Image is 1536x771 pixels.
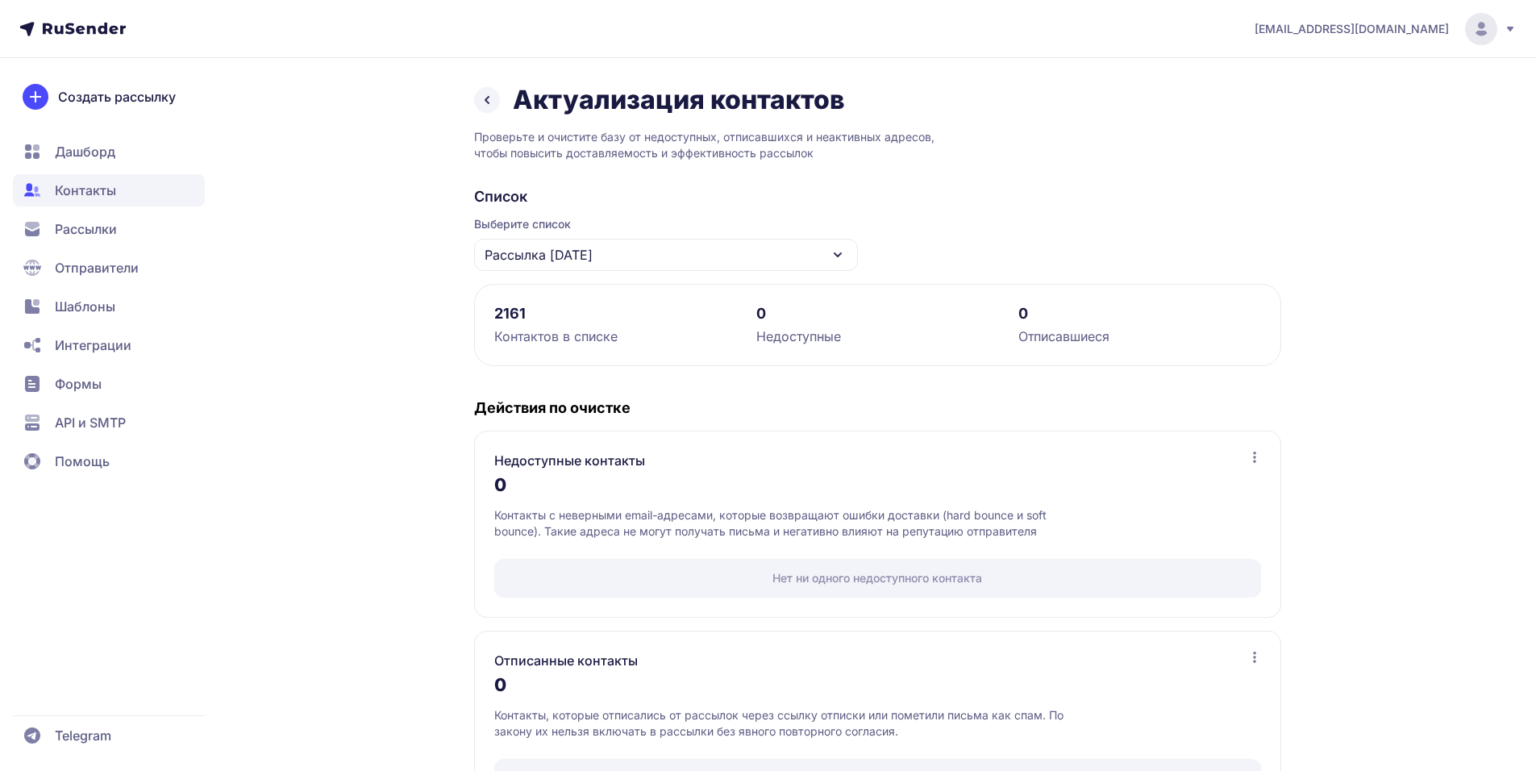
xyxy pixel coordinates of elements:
[494,470,1261,507] div: 0
[494,707,1095,740] p: Контакты, которые отписались от рассылок через ссылку отписки или пометили письма как спам. По за...
[494,670,1261,707] div: 0
[55,258,139,277] span: Отправители
[55,413,126,432] span: API и SMTP
[55,297,115,316] span: Шаблоны
[1018,327,1261,346] div: Отписавшиеся
[494,304,737,323] div: 2161
[474,187,1281,206] h2: Список
[55,374,102,394] span: Формы
[494,559,1261,598] div: Нет ни одного недоступного контакта
[55,726,111,745] span: Telegram
[494,327,737,346] div: Контактов в списке
[58,87,176,106] span: Создать рассылку
[494,507,1095,540] p: Контакты с неверными email-адресами, которые возвращают ошибки доставки (hard bounce и soft bounc...
[55,181,116,200] span: Контакты
[474,129,1281,161] p: Проверьте и очистите базу от недоступных, отписавшихся и неактивных адресов, чтобы повысить доста...
[1255,21,1449,37] span: [EMAIL_ADDRESS][DOMAIN_NAME]
[1018,304,1261,323] div: 0
[756,327,999,346] div: Недоступные
[55,219,117,239] span: Рассылки
[474,216,858,232] span: Выберите список
[756,304,999,323] div: 0
[474,398,1281,418] h4: Действия по очистке
[55,142,115,161] span: Дашборд
[55,452,110,471] span: Помощь
[485,245,593,265] span: Рассылка [DATE]
[494,651,638,670] h3: Отписанные контакты
[494,451,645,470] h3: Недоступные контакты
[55,335,131,355] span: Интеграции
[13,719,205,752] a: Telegram
[513,84,845,116] h1: Актуализация контактов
